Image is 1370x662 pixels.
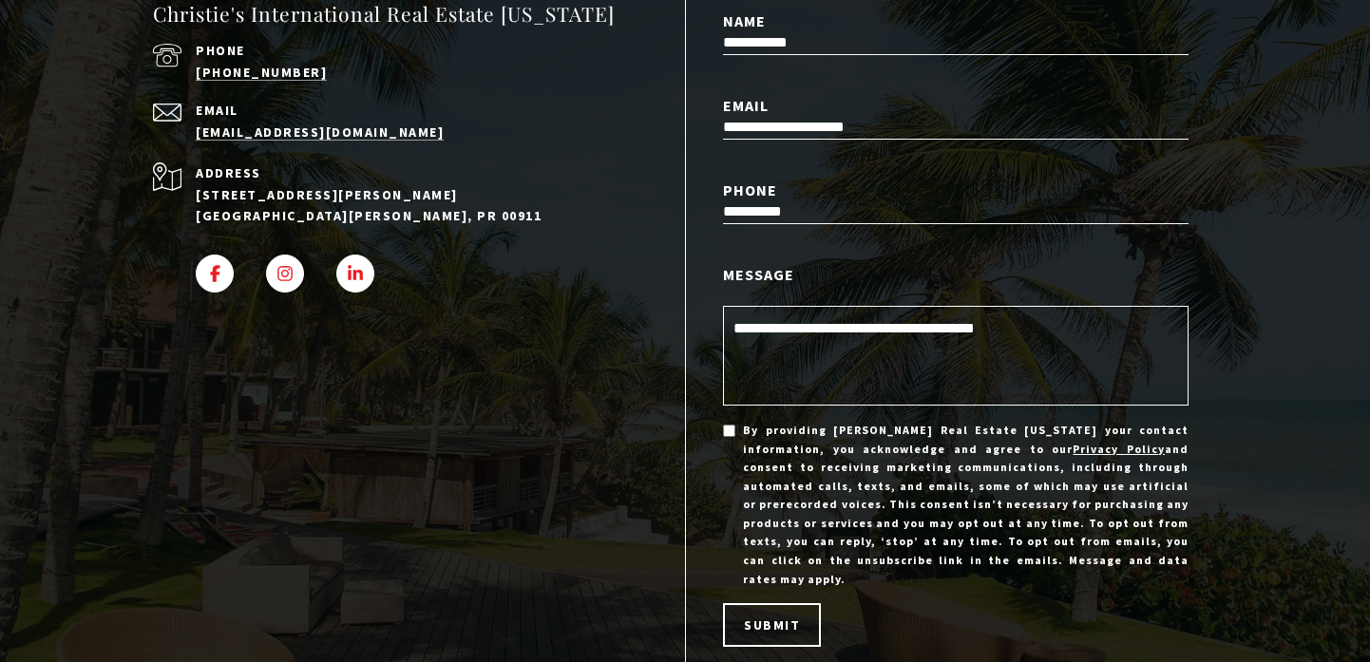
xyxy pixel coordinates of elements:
[196,104,632,117] p: Email
[20,61,275,74] div: Call or text [DATE], we are here to help!
[723,178,1189,202] label: Phone
[196,184,632,227] p: [STREET_ADDRESS][PERSON_NAME] [GEOGRAPHIC_DATA][PERSON_NAME], PR 00911
[196,44,632,57] p: Phone
[336,255,374,293] a: LINKEDIN - open in a new tab
[24,117,271,153] span: I agree to be contacted by [PERSON_NAME] International Real Estate PR via text, call & email. To ...
[196,64,327,81] a: call (939) 337-3000
[266,255,304,293] a: INSTAGRAM - open in a new tab
[196,162,632,183] p: Address
[78,89,237,108] span: [PHONE_NUMBER]
[1073,442,1165,456] a: Privacy Policy - open in a new tab
[20,43,275,56] div: Do you have questions?
[196,123,444,141] a: [EMAIL_ADDRESS][DOMAIN_NAME]
[723,9,1189,33] label: Name
[723,262,1189,287] label: Message
[723,603,821,647] button: Submit Submitting Submitted
[723,425,735,437] input: By providing [PERSON_NAME] Real Estate [US_STATE] your contact information, you acknowledge and a...
[743,421,1189,588] span: By providing [PERSON_NAME] Real Estate [US_STATE] your contact information, you acknowledge and a...
[723,93,1189,118] label: Email
[744,616,800,634] span: Submit
[196,255,234,293] a: FACEBOOK - open in a new tab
